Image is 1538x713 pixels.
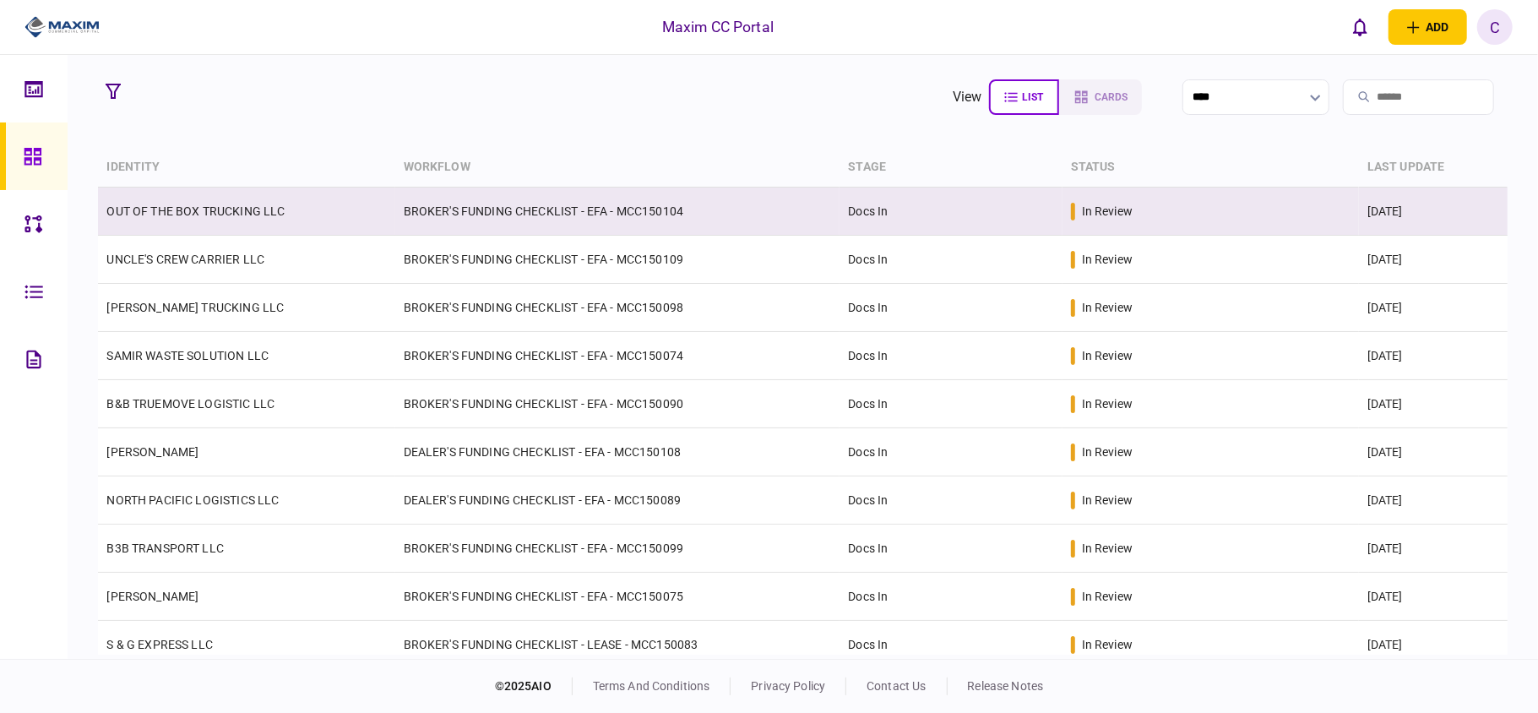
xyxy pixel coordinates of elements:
[495,678,573,695] div: © 2025 AIO
[1082,636,1133,653] div: in review
[953,87,982,107] div: view
[106,638,213,651] a: S & G EXPRESS LLC
[593,679,710,693] a: terms and conditions
[840,476,1062,525] td: Docs In
[1023,91,1044,103] span: list
[106,204,285,218] a: OUT OF THE BOX TRUCKING LLC
[395,621,840,669] td: BROKER'S FUNDING CHECKLIST - LEASE - MCC150083
[840,380,1062,428] td: Docs In
[106,397,274,411] a: B&B TRUEMOVE LOGISTIC LLC
[840,573,1062,621] td: Docs In
[24,14,100,40] img: client company logo
[840,236,1062,284] td: Docs In
[1359,148,1508,188] th: last update
[1477,9,1513,45] button: C
[1082,492,1133,509] div: in review
[1359,573,1508,621] td: [DATE]
[395,428,840,476] td: DEALER'S FUNDING CHECKLIST - EFA - MCC150108
[395,236,840,284] td: BROKER'S FUNDING CHECKLIST - EFA - MCC150109
[1082,395,1133,412] div: in review
[989,79,1059,115] button: list
[1062,148,1359,188] th: status
[395,380,840,428] td: BROKER'S FUNDING CHECKLIST - EFA - MCC150090
[106,590,198,603] a: [PERSON_NAME]
[662,16,774,38] div: Maxim CC Portal
[1082,251,1133,268] div: in review
[840,428,1062,476] td: Docs In
[1095,91,1128,103] span: cards
[840,621,1062,669] td: Docs In
[395,476,840,525] td: DEALER'S FUNDING CHECKLIST - EFA - MCC150089
[395,148,840,188] th: workflow
[98,148,394,188] th: identity
[106,253,264,266] a: UNCLE'S CREW CARRIER LLC
[1359,284,1508,332] td: [DATE]
[840,148,1062,188] th: stage
[840,525,1062,573] td: Docs In
[840,284,1062,332] td: Docs In
[1359,621,1508,669] td: [DATE]
[106,301,284,314] a: [PERSON_NAME] TRUCKING LLC
[106,349,269,362] a: SAMIR WASTE SOLUTION LLC
[751,679,825,693] a: privacy policy
[968,679,1044,693] a: release notes
[1359,332,1508,380] td: [DATE]
[1389,9,1467,45] button: open adding identity options
[395,525,840,573] td: BROKER'S FUNDING CHECKLIST - EFA - MCC150099
[1082,347,1133,364] div: in review
[1082,588,1133,605] div: in review
[395,573,840,621] td: BROKER'S FUNDING CHECKLIST - EFA - MCC150075
[840,332,1062,380] td: Docs In
[1082,540,1133,557] div: in review
[1359,525,1508,573] td: [DATE]
[395,284,840,332] td: BROKER'S FUNDING CHECKLIST - EFA - MCC150098
[1082,299,1133,316] div: in review
[1359,428,1508,476] td: [DATE]
[106,445,198,459] a: [PERSON_NAME]
[1059,79,1142,115] button: cards
[395,188,840,236] td: BROKER'S FUNDING CHECKLIST - EFA - MCC150104
[1343,9,1378,45] button: open notifications list
[395,332,840,380] td: BROKER'S FUNDING CHECKLIST - EFA - MCC150074
[1359,236,1508,284] td: [DATE]
[106,493,279,507] a: NORTH PACIFIC LOGISTICS LLC
[1359,380,1508,428] td: [DATE]
[840,188,1062,236] td: Docs In
[867,679,926,693] a: contact us
[1359,188,1508,236] td: [DATE]
[106,542,224,555] a: B3B TRANSPORT LLC
[1082,203,1133,220] div: in review
[1359,476,1508,525] td: [DATE]
[1082,444,1133,460] div: in review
